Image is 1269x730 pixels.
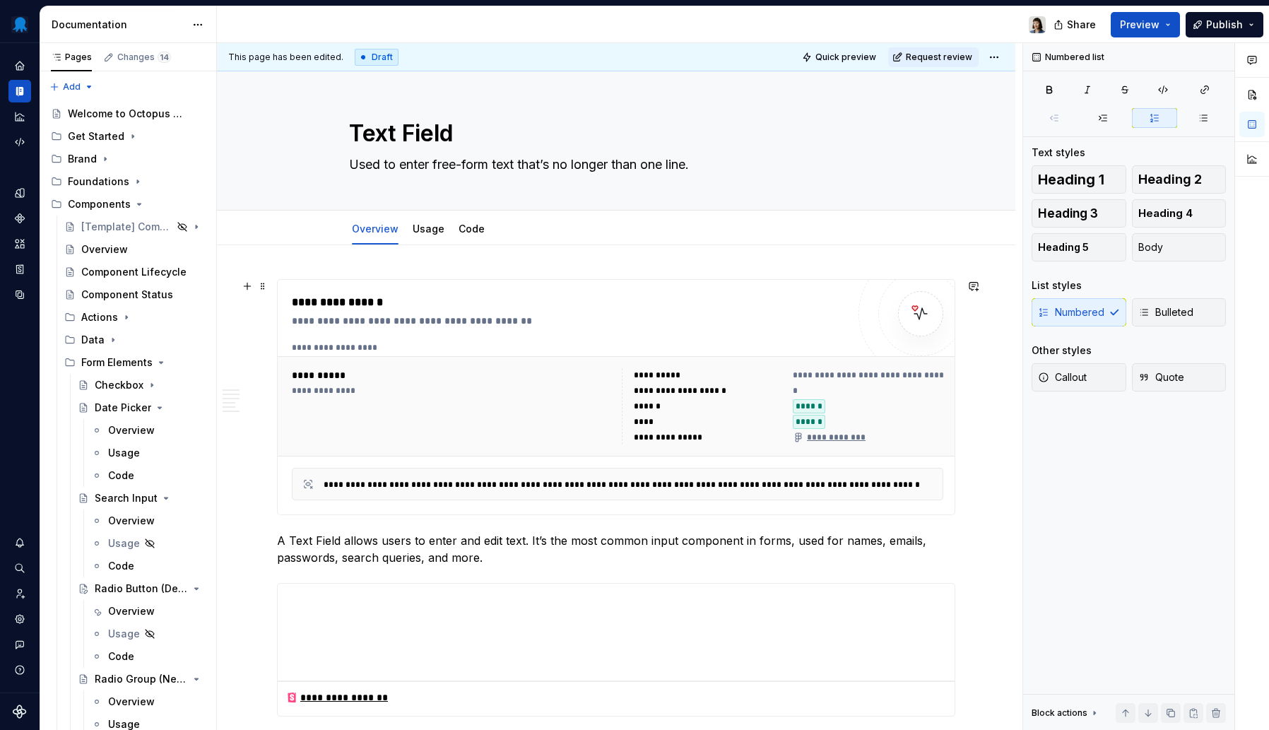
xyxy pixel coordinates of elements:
[1138,305,1193,319] span: Bulleted
[1138,370,1184,384] span: Quote
[1132,165,1227,194] button: Heading 2
[1032,146,1085,160] div: Text styles
[85,419,211,442] a: Overview
[158,52,171,63] span: 14
[1132,199,1227,228] button: Heading 4
[85,645,211,668] a: Code
[1032,278,1082,293] div: List styles
[45,148,211,170] div: Brand
[72,487,211,510] a: Search Input
[68,129,124,143] div: Get Started
[108,423,155,437] div: Overview
[815,52,876,63] span: Quick preview
[72,374,211,396] a: Checkbox
[8,105,31,128] a: Analytics
[8,283,31,306] a: Data sources
[8,531,31,554] button: Notifications
[13,705,27,719] svg: Supernova Logo
[1038,240,1089,254] span: Heading 5
[1120,18,1159,32] span: Preview
[59,216,211,238] a: [Template] Component
[45,125,211,148] div: Get Started
[45,102,211,125] a: Welcome to Octopus Design System
[8,232,31,255] a: Assets
[453,213,490,243] div: Code
[95,378,143,392] div: Checkbox
[355,49,399,66] div: Draft
[85,623,211,645] a: Usage
[1032,233,1126,261] button: Heading 5
[8,207,31,230] a: Components
[59,306,211,329] div: Actions
[59,283,211,306] a: Component Status
[346,213,404,243] div: Overview
[8,608,31,630] a: Settings
[1111,12,1180,37] button: Preview
[59,329,211,351] div: Data
[108,559,134,573] div: Code
[95,582,188,596] div: Radio Button (Deprecated)
[81,220,172,234] div: [Template] Component
[1038,370,1087,384] span: Callout
[8,80,31,102] a: Documentation
[8,258,31,281] a: Storybook stories
[59,261,211,283] a: Component Lifecycle
[1038,206,1098,220] span: Heading 3
[413,223,444,235] a: Usage
[59,238,211,261] a: Overview
[85,690,211,713] a: Overview
[63,81,81,93] span: Add
[1132,298,1227,326] button: Bulleted
[8,633,31,656] button: Contact support
[81,242,128,257] div: Overview
[81,355,153,370] div: Form Elements
[68,152,97,166] div: Brand
[85,600,211,623] a: Overview
[95,401,151,415] div: Date Picker
[72,396,211,419] a: Date Picker
[85,510,211,532] a: Overview
[108,514,155,528] div: Overview
[85,464,211,487] a: Code
[1032,165,1126,194] button: Heading 1
[108,604,155,618] div: Overview
[1132,233,1227,261] button: Body
[8,182,31,204] a: Design tokens
[95,672,188,686] div: Radio Group (New)
[11,16,28,33] img: fcf53608-4560-46b3-9ec6-dbe177120620.png
[45,193,211,216] div: Components
[1067,18,1096,32] span: Share
[72,668,211,690] a: Radio Group (New)
[906,52,972,63] span: Request review
[52,18,185,32] div: Documentation
[108,649,134,664] div: Code
[85,555,211,577] a: Code
[108,446,140,460] div: Usage
[1032,703,1100,723] div: Block actions
[8,582,31,605] a: Invite team
[1132,363,1227,392] button: Quote
[1032,363,1126,392] button: Callout
[81,288,173,302] div: Component Status
[108,695,155,709] div: Overview
[8,54,31,77] a: Home
[1206,18,1243,32] span: Publish
[45,77,98,97] button: Add
[407,213,450,243] div: Usage
[108,469,134,483] div: Code
[1138,172,1202,187] span: Heading 2
[346,153,880,176] textarea: Used to enter free-form text that’s no longer than one line.
[45,170,211,193] div: Foundations
[8,557,31,579] button: Search ⌘K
